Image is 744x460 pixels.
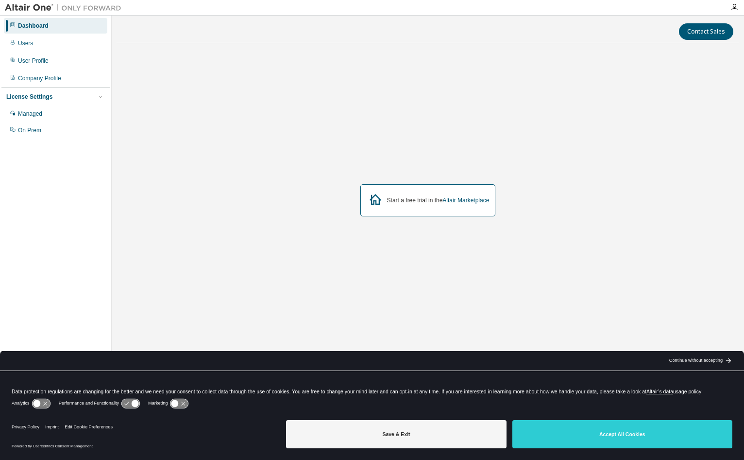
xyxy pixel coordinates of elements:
div: Company Profile [18,74,61,82]
div: License Settings [6,93,52,101]
div: User Profile [18,57,49,65]
div: Start a free trial in the [387,196,490,204]
div: On Prem [18,126,41,134]
button: Contact Sales [679,23,733,40]
a: Altair Marketplace [442,197,489,204]
div: Dashboard [18,22,49,30]
div: Managed [18,110,42,118]
img: Altair One [5,3,126,13]
div: Users [18,39,33,47]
